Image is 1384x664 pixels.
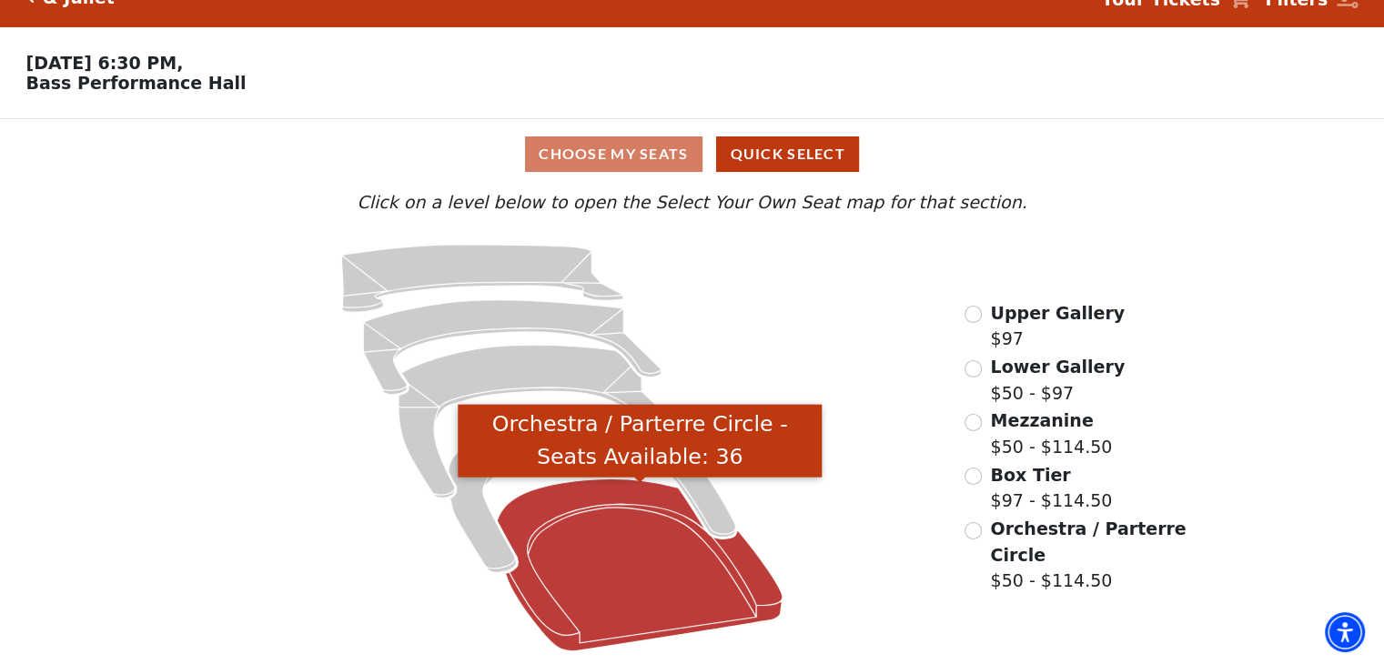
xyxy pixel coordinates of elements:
button: Quick Select [716,136,859,172]
label: $50 - $97 [990,354,1125,406]
input: Mezzanine$50 - $114.50 [965,414,982,431]
span: Mezzanine [990,410,1093,430]
input: Upper Gallery$97 [965,306,982,323]
label: $97 - $114.50 [990,462,1112,514]
label: $50 - $114.50 [990,516,1188,594]
input: Box Tier$97 - $114.50 [965,468,982,485]
span: Lower Gallery [990,357,1125,377]
path: Orchestra / Parterre Circle - Seats Available: 36 [498,479,783,651]
input: Lower Gallery$50 - $97 [965,360,982,377]
input: Orchestra / Parterre Circle$50 - $114.50 [965,522,982,539]
span: Box Tier [990,465,1070,485]
div: Accessibility Menu [1325,612,1365,652]
label: $97 [990,300,1125,352]
path: Lower Gallery - Seats Available: 70 [364,300,662,395]
label: $50 - $114.50 [990,407,1112,459]
span: Upper Gallery [990,303,1125,323]
p: Click on a level below to open the Select Your Own Seat map for that section. [186,189,1197,216]
path: Upper Gallery - Seats Available: 313 [341,245,623,312]
div: Orchestra / Parterre Circle - Seats Available: 36 [458,404,822,478]
span: Orchestra / Parterre Circle [990,518,1186,565]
